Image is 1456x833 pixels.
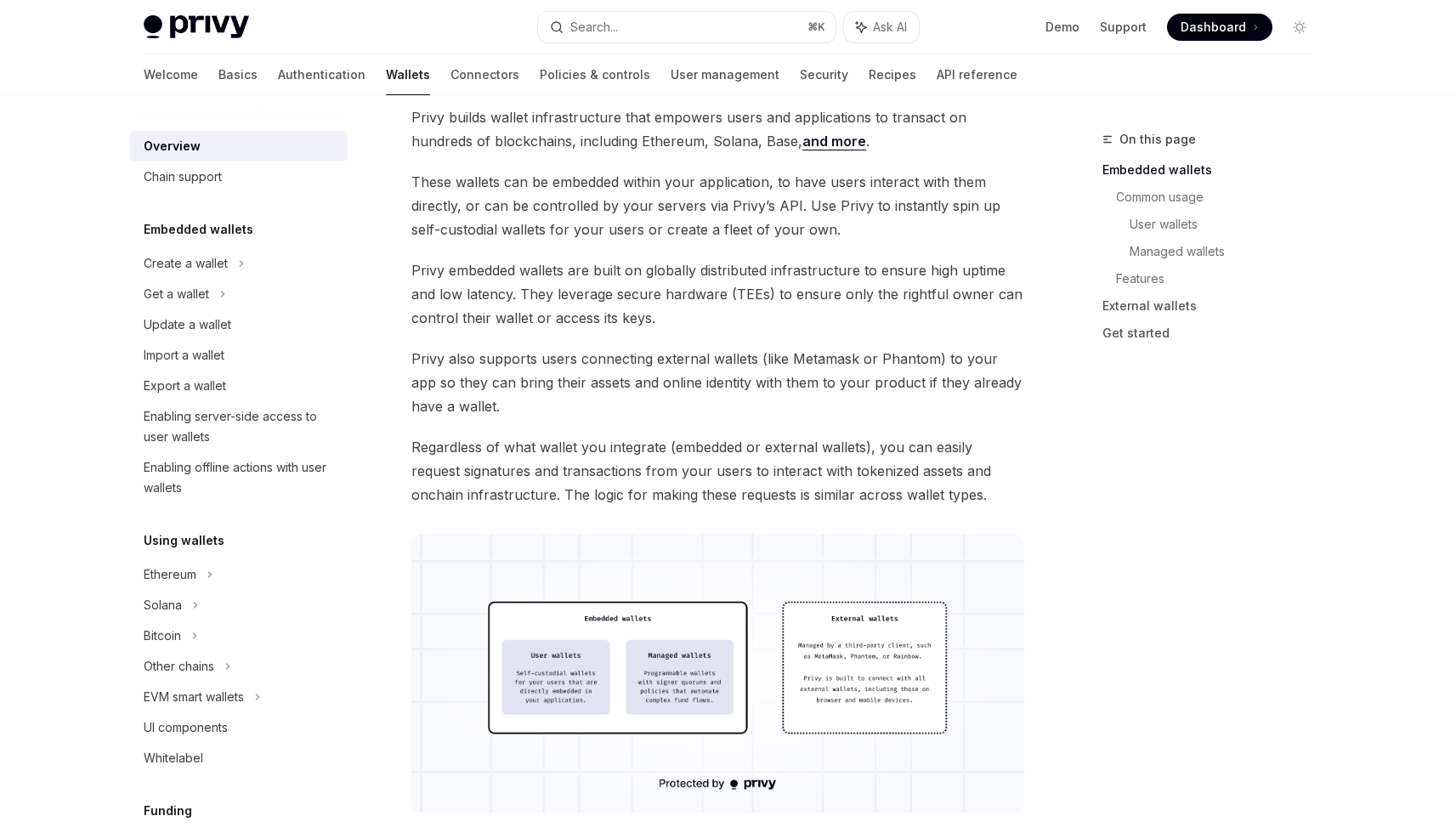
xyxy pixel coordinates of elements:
[1181,19,1246,36] span: Dashboard
[411,105,1024,153] span: Privy builds wallet infrastructure that empowers users and applications to transact on hundreds o...
[1102,292,1327,320] a: External wallets
[411,170,1024,241] span: These wallets can be embedded within your application, to have users interact with them directly,...
[130,712,348,743] a: UI components
[1130,238,1327,265] a: Managed wallets
[1286,14,1313,41] button: Toggle dark mode
[1100,19,1147,36] a: Support
[130,401,348,452] a: Enabling server-side access to user wallets
[278,54,365,95] a: Authentication
[1167,14,1272,41] a: Dashboard
[144,801,192,821] h5: Funding
[1119,129,1196,150] span: On this page
[130,371,348,401] a: Export a wallet
[411,347,1024,418] span: Privy also supports users connecting external wallets (like Metamask or Phantom) to your app so t...
[144,167,222,187] div: Chain support
[144,748,203,768] div: Whitelabel
[144,314,231,335] div: Update a wallet
[144,376,226,396] div: Export a wallet
[844,12,919,42] button: Ask AI
[218,54,258,95] a: Basics
[144,284,209,304] div: Get a wallet
[570,17,618,37] div: Search...
[1102,156,1327,184] a: Embedded wallets
[144,564,196,585] div: Ethereum
[144,136,201,156] div: Overview
[802,133,866,150] a: and more
[130,131,348,161] a: Overview
[540,54,650,95] a: Policies & controls
[411,534,1024,813] img: images/walletoverview.png
[873,19,907,36] span: Ask AI
[144,687,244,707] div: EVM smart wallets
[144,717,228,738] div: UI components
[144,595,182,615] div: Solana
[144,530,224,551] h5: Using wallets
[1130,211,1327,238] a: User wallets
[144,406,337,447] div: Enabling server-side access to user wallets
[671,54,779,95] a: User management
[386,54,430,95] a: Wallets
[450,54,519,95] a: Connectors
[144,54,198,95] a: Welcome
[807,20,825,34] span: ⌘ K
[144,15,249,39] img: light logo
[130,340,348,371] a: Import a wallet
[1102,320,1327,347] a: Get started
[144,219,253,240] h5: Embedded wallets
[800,54,848,95] a: Security
[1116,184,1327,211] a: Common usage
[130,161,348,192] a: Chain support
[144,626,181,646] div: Bitcoin
[411,435,1024,507] span: Regardless of what wallet you integrate (embedded or external wallets), you can easily request si...
[144,457,337,498] div: Enabling offline actions with user wallets
[869,54,916,95] a: Recipes
[130,452,348,503] a: Enabling offline actions with user wallets
[937,54,1017,95] a: API reference
[144,253,228,274] div: Create a wallet
[144,345,224,365] div: Import a wallet
[130,309,348,340] a: Update a wallet
[538,12,836,42] button: Search...⌘K
[1045,19,1079,36] a: Demo
[1116,265,1327,292] a: Features
[411,258,1024,330] span: Privy embedded wallets are built on globally distributed infrastructure to ensure high uptime and...
[144,656,214,677] div: Other chains
[130,743,348,773] a: Whitelabel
